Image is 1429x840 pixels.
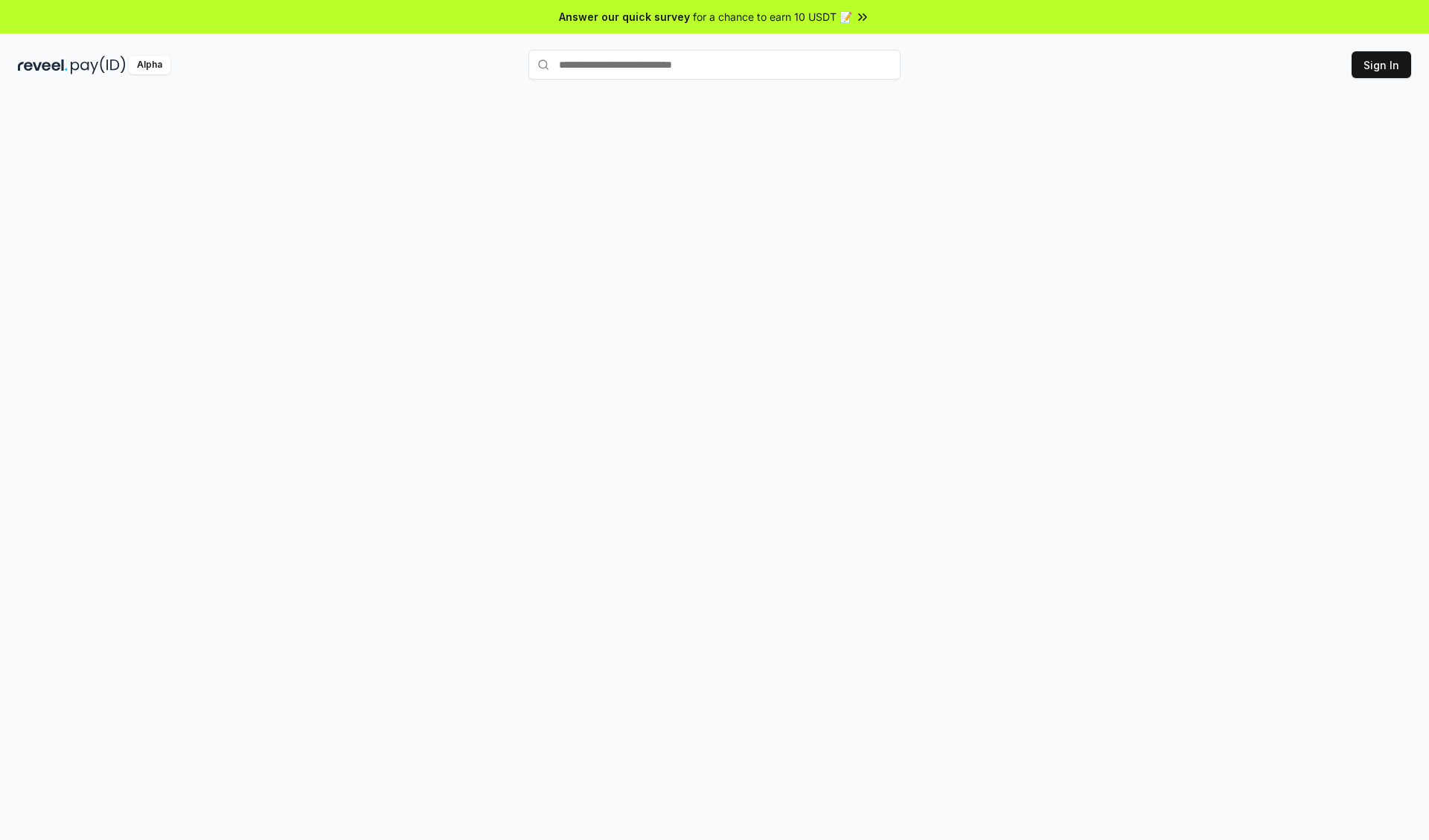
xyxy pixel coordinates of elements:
img: pay_id [71,56,126,74]
span: for a chance to earn 10 USDT 📝 [693,9,852,25]
img: reveel_dark [18,56,68,74]
div: Alpha [129,56,170,74]
button: Sign In [1352,51,1411,78]
span: Answer our quick survey [559,9,690,25]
